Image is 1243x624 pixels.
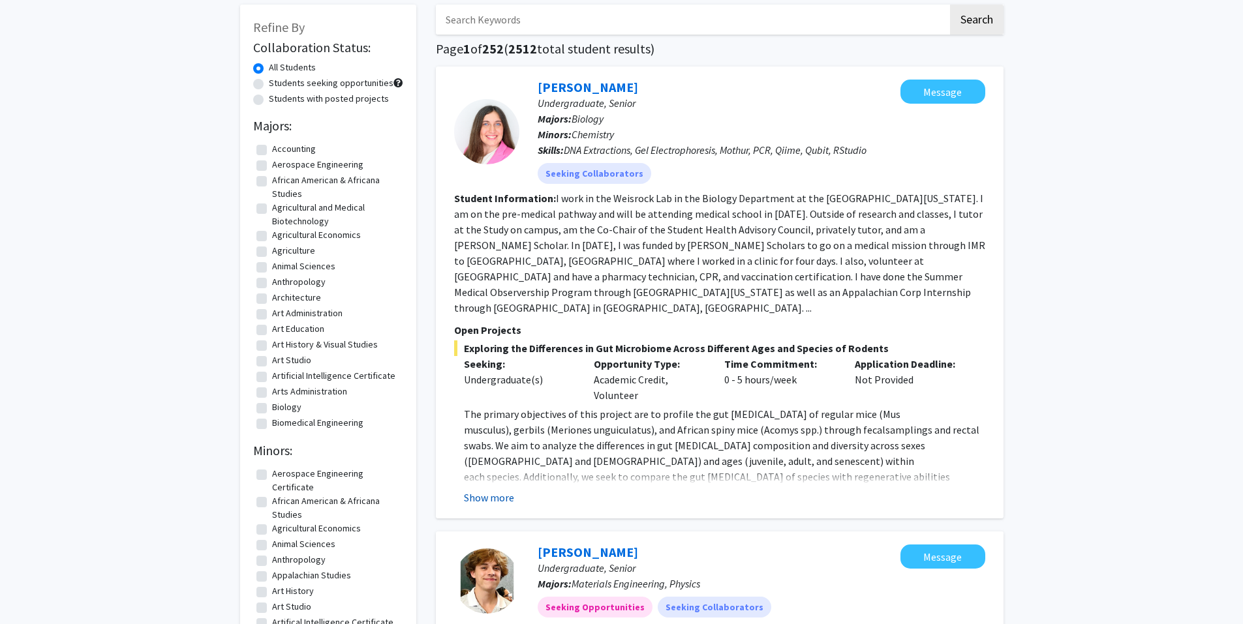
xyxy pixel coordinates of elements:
label: Animal Sciences [272,537,335,551]
label: Students with posted projects [269,92,389,106]
p: Time Commitment: [724,356,835,372]
label: Art History & Visual Studies [272,338,378,351]
span: Biology [572,112,604,125]
div: 0 - 5 hours/week [714,356,845,403]
button: Message Gabriel Suarez [900,544,985,569]
label: African American & Africana Studies [272,494,400,522]
label: Agricultural Economics [272,228,361,242]
mat-chip: Seeking Collaborators [658,597,771,617]
b: Minors: [538,128,572,141]
button: Message Hannah Allen [900,80,985,104]
label: Biosystems Engineering [272,432,367,445]
b: Majors: [538,112,572,125]
label: Anthropology [272,553,326,567]
label: Appalachian Studies [272,569,351,582]
label: Art Studio [272,600,311,614]
label: Arts Administration [272,385,347,398]
h2: Majors: [253,118,403,134]
label: All Students [269,61,316,74]
label: Agricultural and Medical Biotechnology [272,201,400,228]
label: Animal Sciences [272,260,335,273]
span: 2512 [508,40,537,57]
input: Search Keywords [436,5,948,35]
span: 252 [482,40,504,57]
label: African American & Africana Studies [272,173,400,201]
div: Not Provided [845,356,975,403]
span: Undergraduate, Senior [538,97,636,110]
div: Undergraduate(s) [464,372,575,387]
span: Materials Engineering, Physics [572,577,700,590]
mat-chip: Seeking Opportunities [538,597,652,617]
a: [PERSON_NAME] [538,544,638,560]
label: Students seeking opportunities [269,76,393,90]
p: The primary objectives of this project are to profile the gut [MEDICAL_DATA] of regular mice (Mus [464,406,985,422]
label: Art Studio [272,353,311,367]
label: Aerospace Engineering Certificate [272,467,400,494]
a: [PERSON_NAME] [538,79,638,95]
iframe: Chat [10,565,55,614]
label: Biology [272,400,301,414]
button: Search [950,5,1004,35]
span: Refine By [253,19,305,35]
p: each species. Additionally, we seek to compare the gut [MEDICAL_DATA] of species with regenerativ... [464,469,985,547]
span: DNA Extractions, Gel Electrophoresis, Mothur, PCR, Qiime, Qubit, RStudio [564,143,867,156]
label: Art Administration [272,306,343,320]
label: Accounting [272,142,316,156]
h1: Page of ( total student results) [436,41,1004,57]
p: musculus), gerbils (Meriones unguiculatus), and African spiny mice (Acomys spp.) through fecalsam... [464,422,985,469]
p: Opportunity Type: [594,356,705,372]
span: Exploring the Differences in Gut Microbiome Across Different Ages and Species of Rodents [454,340,985,356]
b: Student Information: [454,192,556,205]
h2: Minors: [253,443,403,458]
label: Artificial Intelligence Certificate [272,369,395,383]
label: Art History [272,584,314,598]
label: Agriculture [272,244,315,258]
label: Architecture [272,291,321,305]
span: Open Projects [454,323,521,336]
p: Application Deadline: [855,356,966,372]
span: Undergraduate, Senior [538,561,636,574]
label: Agricultural Economics [272,522,361,535]
div: Academic Credit, Volunteer [584,356,714,403]
b: Majors: [538,577,572,590]
span: Chemistry [572,128,614,141]
h2: Collaboration Status: [253,40,403,55]
b: Skills: [538,143,564,156]
button: Show more [464,490,514,505]
label: Biomedical Engineering [272,416,363,430]
label: Anthropology [272,275,326,289]
label: Aerospace Engineering [272,158,363,171]
span: 1 [463,40,470,57]
fg-read-more: I work in the Weisrock Lab in the Biology Department at the [GEOGRAPHIC_DATA][US_STATE]. I am on ... [454,192,985,314]
mat-chip: Seeking Collaborators [538,163,651,184]
label: Art Education [272,322,324,336]
p: Seeking: [464,356,575,372]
